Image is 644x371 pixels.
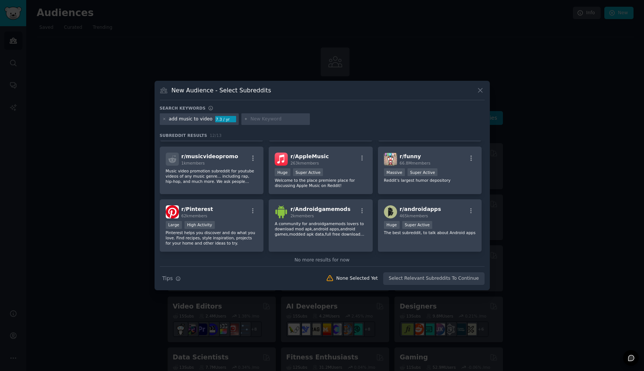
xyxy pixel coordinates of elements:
div: No more results for now [160,257,485,264]
div: High Activity [184,221,215,229]
img: AppleMusic [275,153,288,166]
span: 62k members [181,214,207,218]
p: Reddit's largest humor depository [384,178,476,183]
div: Super Active [408,168,438,176]
input: New Keyword [250,116,307,123]
h3: New Audience - Select Subreddits [171,86,271,94]
span: r/ androidapps [400,206,441,212]
div: Massive [384,168,405,176]
div: add music to video [169,116,213,123]
img: Androidgamemods [275,205,288,218]
h3: Search keywords [160,105,206,111]
span: Tips [162,275,173,282]
div: None Selected Yet [336,275,378,282]
div: Need more communities? [160,264,485,273]
div: Large [166,221,182,229]
span: 1k members [181,161,205,165]
img: Pinterest [166,205,179,218]
div: Huge [275,168,290,176]
span: 465k members [400,214,428,218]
div: Super Active [402,221,433,229]
div: Super Active [293,168,323,176]
span: 2k members [290,214,314,218]
span: r/ Androidgamemods [290,206,350,212]
span: 66.8M members [400,161,430,165]
span: 263k members [290,161,319,165]
span: r/ musicvideopromo [181,153,238,159]
p: Music video promotion subreddit for youtube videos of any music genre... including rap, hip-hop, ... [166,168,258,184]
span: r/ funny [400,153,421,159]
button: Tips [160,272,183,285]
span: 12 / 13 [210,133,222,138]
span: r/ Pinterest [181,206,213,212]
div: Huge [384,221,400,229]
img: androidapps [384,205,397,218]
p: Pinterest helps you discover and do what you love. Find recipes, style inspiration, projects for ... [166,230,258,246]
p: The best subreddit, to talk about Android apps [384,230,476,235]
p: A community for androidgamemods lovers to download mod apk,android apps,android games,modded apk ... [275,221,367,237]
span: Subreddit Results [160,133,207,138]
span: r/ AppleMusic [290,153,329,159]
img: funny [384,153,397,166]
div: 7.3 / yr [215,116,236,123]
p: Welcome to the place premiere place for discussing Apple Music on Reddit! [275,178,367,188]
